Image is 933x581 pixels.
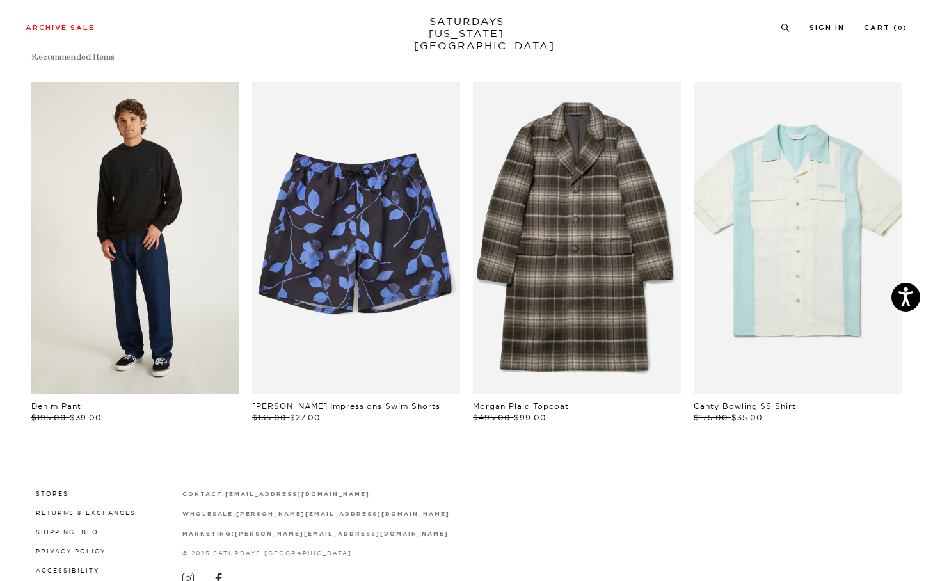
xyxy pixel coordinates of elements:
[36,509,136,516] a: Returns & Exchanges
[252,413,287,422] span: $135.00
[31,82,239,394] div: files/M00029LT03-BLACK_03.jpg
[182,491,226,497] strong: contact:
[290,413,321,422] span: $27.00
[235,530,448,537] a: [PERSON_NAME][EMAIL_ADDRESS][DOMAIN_NAME]
[225,491,369,497] strong: [EMAIL_ADDRESS][DOMAIN_NAME]
[473,413,511,422] span: $495.00
[252,401,440,411] a: [PERSON_NAME] Impressions Swim Shorts
[31,413,67,422] span: $195.00
[36,490,68,497] a: Stores
[898,26,903,31] small: 0
[31,401,81,411] a: Denim Pant
[235,531,448,537] strong: [PERSON_NAME][EMAIL_ADDRESS][DOMAIN_NAME]
[36,567,99,574] a: Accessibility
[236,510,449,517] a: [PERSON_NAME][EMAIL_ADDRESS][DOMAIN_NAME]
[809,24,845,31] a: Sign In
[514,413,546,422] span: $99.00
[731,413,763,422] span: $35.00
[694,413,728,422] span: $175.00
[31,52,902,63] h4: Recommended Items
[225,490,369,497] a: [EMAIL_ADDRESS][DOMAIN_NAME]
[694,401,796,411] a: Canty Bowling SS Shirt
[182,511,237,517] strong: wholesale:
[864,24,907,31] a: Cart (0)
[36,529,99,536] a: Shipping Info
[414,15,520,52] a: SATURDAYS[US_STATE][GEOGRAPHIC_DATA]
[236,511,449,517] strong: [PERSON_NAME][EMAIL_ADDRESS][DOMAIN_NAME]
[473,401,569,411] a: Morgan Plaid Topcoat
[182,531,235,537] strong: marketing:
[36,548,106,555] a: Privacy Policy
[182,548,450,558] p: © 2025 Saturdays [GEOGRAPHIC_DATA]
[70,413,102,422] span: $39.00
[26,24,95,31] a: Archive Sale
